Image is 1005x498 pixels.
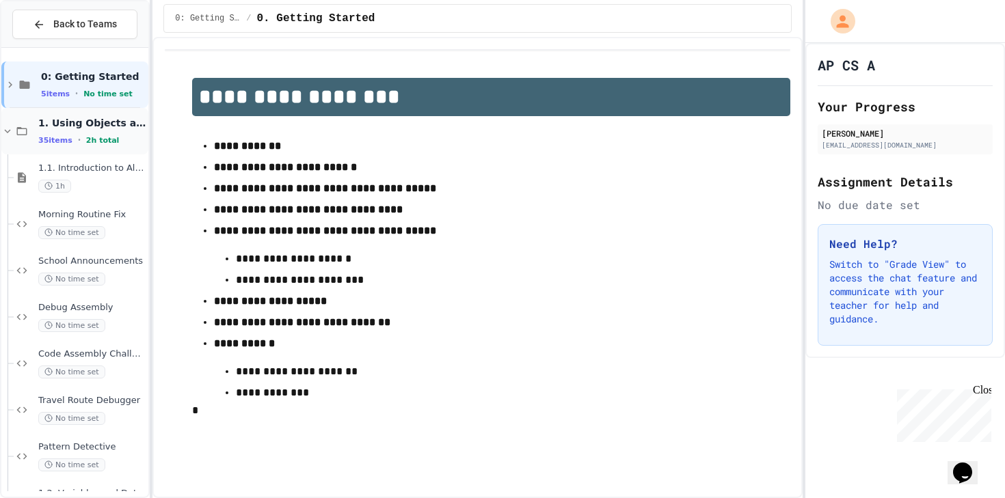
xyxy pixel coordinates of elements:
[41,70,146,83] span: 0: Getting Started
[53,17,117,31] span: Back to Teams
[38,180,71,193] span: 1h
[38,458,105,471] span: No time set
[818,97,993,116] h2: Your Progress
[948,443,991,484] iframe: chat widget
[38,255,146,267] span: School Announcements
[86,136,120,145] span: 2h total
[829,236,981,252] h3: Need Help?
[829,258,981,326] p: Switch to "Grade View" to access the chat feature and communicate with your teacher for help and ...
[818,197,993,213] div: No due date set
[83,89,133,98] span: No time set
[816,5,859,37] div: My Account
[892,384,991,442] iframe: chat widget
[5,5,94,87] div: Chat with us now!Close
[38,163,146,174] span: 1.1. Introduction to Algorithms, Programming, and Compilers
[78,135,81,146] span: •
[38,348,146,360] span: Code Assembly Challenge
[38,117,146,129] span: 1. Using Objects and Methods
[38,395,146,406] span: Travel Route Debugger
[38,226,105,239] span: No time set
[38,302,146,314] span: Debug Assembly
[38,273,105,286] span: No time set
[38,441,146,453] span: Pattern Detective
[38,136,72,145] span: 35 items
[38,412,105,425] span: No time set
[38,319,105,332] span: No time set
[38,365,105,378] span: No time set
[818,172,993,191] h2: Assignment Details
[41,89,70,98] span: 5 items
[12,10,137,39] button: Back to Teams
[818,55,875,74] h1: AP CS A
[822,127,989,139] div: [PERSON_NAME]
[75,88,78,99] span: •
[822,140,989,150] div: [EMAIL_ADDRESS][DOMAIN_NAME]
[175,13,241,24] span: 0: Getting Started
[257,10,375,27] span: 0. Getting Started
[246,13,251,24] span: /
[38,209,146,221] span: Morning Routine Fix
